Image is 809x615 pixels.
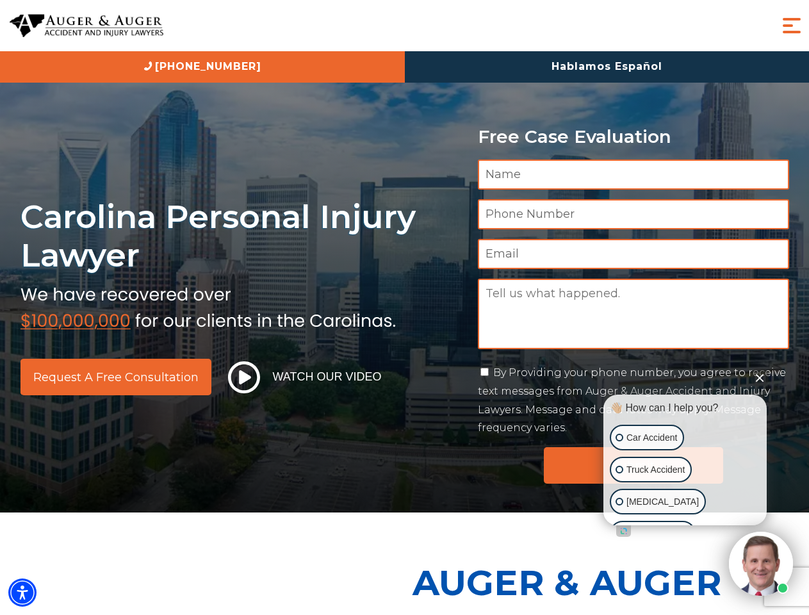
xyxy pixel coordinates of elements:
div: Accessibility Menu [8,578,37,607]
img: Auger & Auger Accident and Injury Lawyers Logo [10,14,163,38]
button: Watch Our Video [224,361,386,394]
h1: Carolina Personal Injury Lawyer [20,197,462,275]
a: Open intaker chat [616,525,631,537]
p: Truck Accident [626,462,685,478]
div: 👋🏼 How can I help you? [607,401,764,415]
p: Auger & Auger [413,551,802,614]
img: sub text [20,281,396,330]
input: Submit [544,447,723,484]
button: Close Intaker Chat Widget [751,368,769,386]
p: Car Accident [626,430,677,446]
span: Request a Free Consultation [33,372,199,383]
label: By Providing your phone number, you agree to receive text messages from Auger & Auger Accident an... [478,366,786,434]
input: Name [478,160,789,190]
img: Intaker widget Avatar [729,532,793,596]
input: Phone Number [478,199,789,229]
button: Menu [779,13,805,38]
p: Free Case Evaluation [478,127,789,147]
a: Request a Free Consultation [20,359,211,395]
p: [MEDICAL_DATA] [626,494,699,510]
input: Email [478,239,789,269]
